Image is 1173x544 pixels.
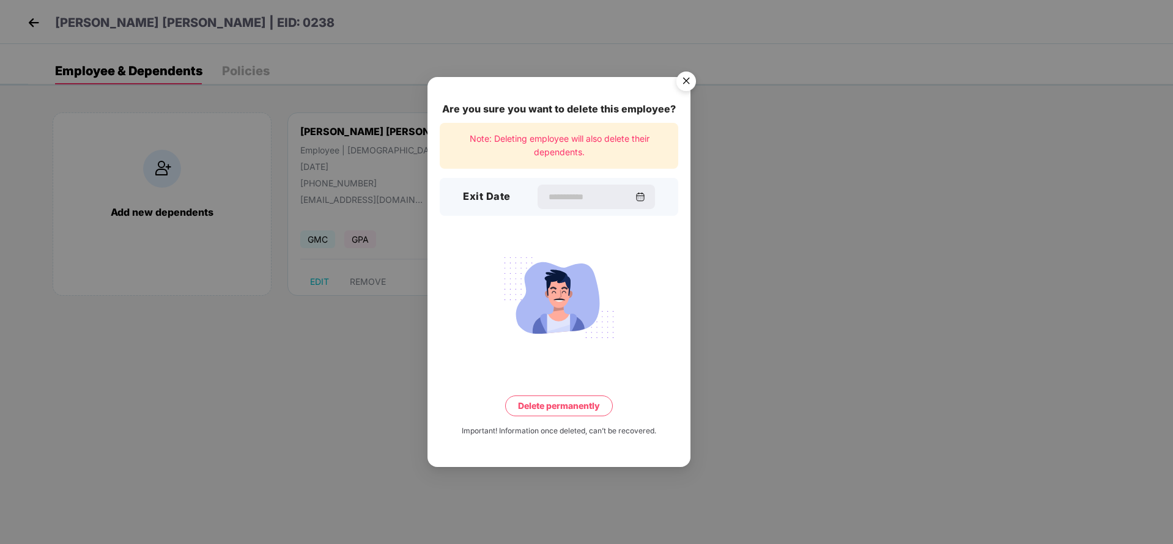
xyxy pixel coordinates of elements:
div: Important! Information once deleted, can’t be recovered. [462,425,656,436]
img: svg+xml;base64,PHN2ZyB4bWxucz0iaHR0cDovL3d3dy53My5vcmcvMjAwMC9zdmciIHdpZHRoPSIyMjQiIGhlaWdodD0iMT... [490,249,627,345]
div: Note: Deleting employee will also delete their dependents. [440,123,678,169]
button: Close [669,65,702,98]
button: Delete permanently [505,395,613,416]
img: svg+xml;base64,PHN2ZyBpZD0iQ2FsZW5kYXItMzJ4MzIiIHhtbG5zPSJodHRwOi8vd3d3LnczLm9yZy8yMDAwL3N2ZyIgd2... [635,192,645,202]
h3: Exit Date [463,189,511,205]
img: svg+xml;base64,PHN2ZyB4bWxucz0iaHR0cDovL3d3dy53My5vcmcvMjAwMC9zdmciIHdpZHRoPSI1NiIgaGVpZ2h0PSI1Ni... [669,65,703,100]
div: Are you sure you want to delete this employee? [440,101,678,117]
